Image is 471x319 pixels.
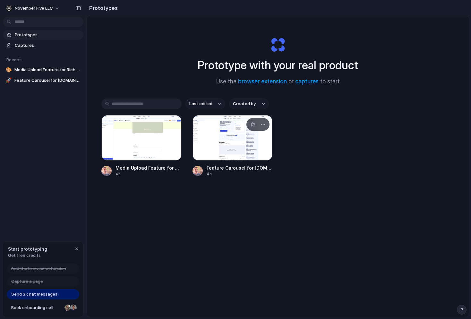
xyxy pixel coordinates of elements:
[87,4,118,12] h2: Prototypes
[7,303,79,313] a: Book onboarding call
[3,76,83,85] a: 🚀Feature Carousel for [DOMAIN_NAME]
[70,304,77,312] div: Christian Iacullo
[3,41,83,50] a: Captures
[193,115,273,177] a: Feature Carousel for Belga.pressFeature Carousel for [DOMAIN_NAME]4h
[238,78,287,85] a: browser extension
[14,67,81,73] span: Media Upload Feature for Rich Text Editor
[6,67,12,73] div: 🎨
[8,252,47,259] span: Get free credits
[11,305,62,311] span: Book onboarding call
[229,98,269,109] button: Created by
[207,164,273,171] span: Feature Carousel for [DOMAIN_NAME]
[8,246,47,252] span: Start prototyping
[3,3,63,13] button: November Five LLC
[233,101,256,107] span: Created by
[116,164,182,171] span: Media Upload Feature for Rich Text Editor
[15,42,81,49] span: Captures
[198,57,358,74] h1: Prototype with your real product
[6,77,12,84] div: 🚀
[216,78,340,86] span: Use the or to start
[6,57,21,62] span: Recent
[207,171,273,177] div: 4h
[185,98,225,109] button: Last edited
[15,5,53,12] span: November Five LLC
[116,171,182,177] div: 4h
[64,304,72,312] div: Nicole Kubica
[11,278,43,285] span: Capture a page
[189,101,212,107] span: Last edited
[295,78,319,85] a: captures
[101,115,182,177] a: Media Upload Feature for Rich Text EditorMedia Upload Feature for Rich Text Editor4h
[14,77,81,84] span: Feature Carousel for [DOMAIN_NAME]
[15,32,81,38] span: Prototypes
[11,291,57,298] span: Send 3 chat messages
[3,65,83,75] a: 🎨Media Upload Feature for Rich Text Editor
[3,30,83,40] a: Prototypes
[11,265,66,272] span: Add the browser extension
